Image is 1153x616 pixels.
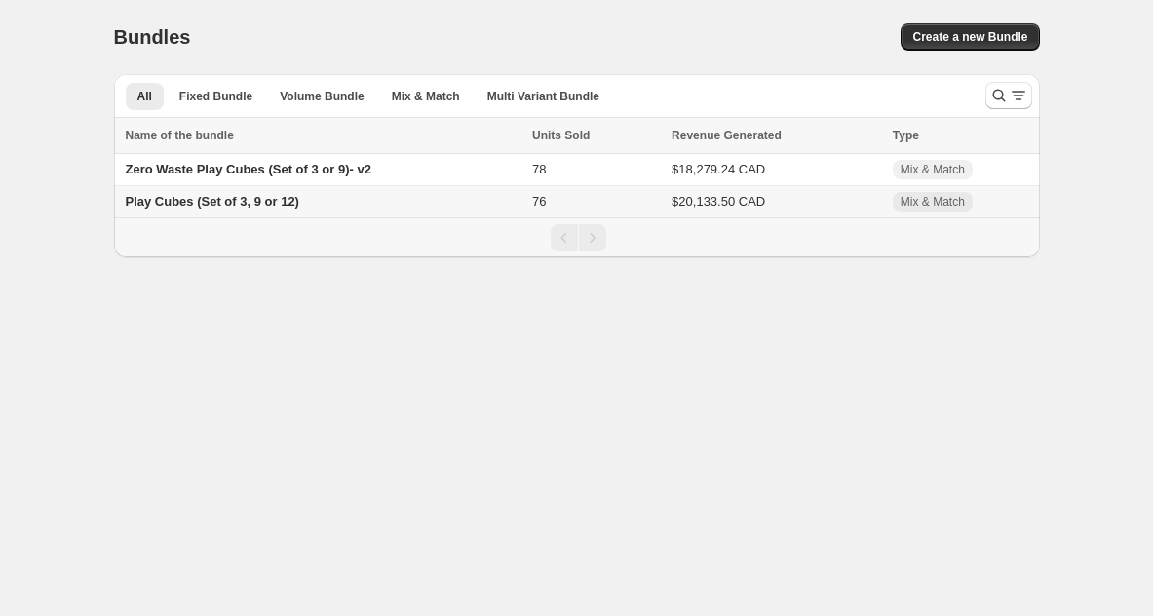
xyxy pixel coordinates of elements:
span: Create a new Bundle [912,29,1027,45]
span: $18,279.24 CAD [672,162,765,176]
button: Revenue Generated [672,126,801,145]
span: Revenue Generated [672,126,782,145]
span: Mix & Match [392,89,460,104]
h1: Bundles [114,25,191,49]
span: Mix & Match [901,162,965,177]
div: Type [893,126,1028,145]
span: Multi Variant Bundle [487,89,599,104]
div: Name of the bundle [126,126,521,145]
button: Create a new Bundle [901,23,1039,51]
span: Volume Bundle [280,89,364,104]
span: 78 [532,162,546,176]
span: $20,133.50 CAD [672,194,765,209]
span: All [137,89,152,104]
span: Zero Waste Play Cubes (Set of 3 or 9)- v2 [126,162,371,176]
span: Fixed Bundle [179,89,252,104]
span: Play Cubes (Set of 3, 9 or 12) [126,194,299,209]
nav: Pagination [114,217,1040,257]
span: Units Sold [532,126,590,145]
button: Units Sold [532,126,609,145]
button: Search and filter results [985,82,1032,109]
span: 76 [532,194,546,209]
span: Mix & Match [901,194,965,210]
